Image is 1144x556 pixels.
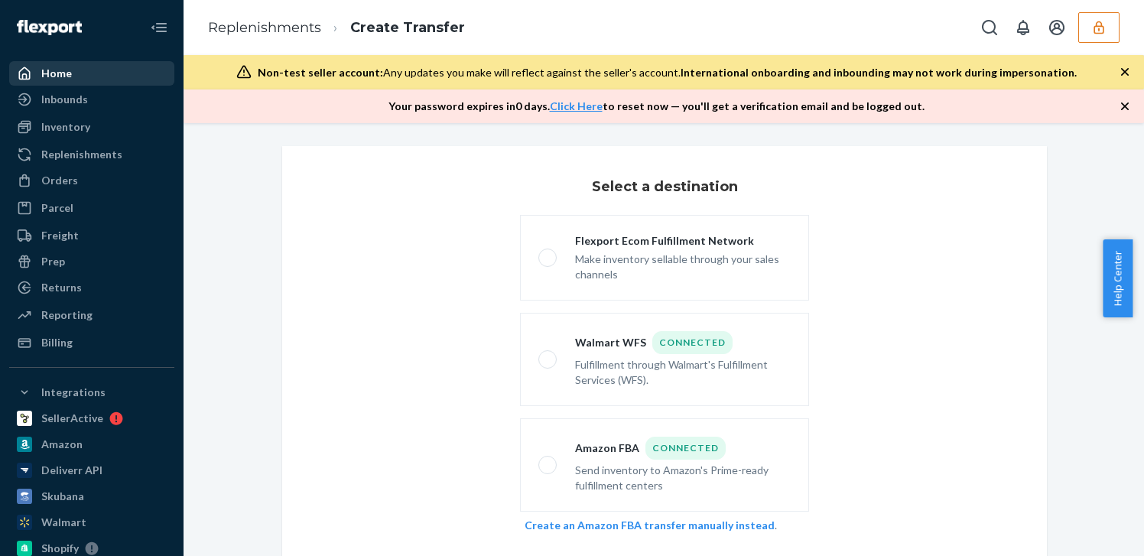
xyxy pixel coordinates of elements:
[41,411,103,426] div: SellerActive
[9,196,174,220] a: Parcel
[575,331,791,354] div: Walmart WFS
[525,518,804,533] div: .
[550,99,603,112] a: Click Here
[41,228,79,243] div: Freight
[41,335,73,350] div: Billing
[9,115,174,139] a: Inventory
[41,147,122,162] div: Replenishments
[41,489,84,504] div: Skubana
[41,92,88,107] div: Inbounds
[1103,239,1133,317] button: Help Center
[41,280,82,295] div: Returns
[41,254,65,269] div: Prep
[9,406,174,431] a: SellerActive
[575,460,791,493] div: Send inventory to Amazon's Prime-ready fulfillment centers
[388,99,925,114] p: Your password expires in 0 days . to reset now — you'll get a verification email and be logged out.
[196,5,477,50] ol: breadcrumbs
[9,380,174,405] button: Integrations
[9,275,174,300] a: Returns
[208,19,321,36] a: Replenishments
[9,61,174,86] a: Home
[645,437,726,460] div: Connected
[575,437,791,460] div: Amazon FBA
[41,66,72,81] div: Home
[350,19,465,36] a: Create Transfer
[17,20,82,35] img: Flexport logo
[41,119,90,135] div: Inventory
[258,66,383,79] span: Non-test seller account:
[9,223,174,248] a: Freight
[9,168,174,193] a: Orders
[575,249,791,282] div: Make inventory sellable through your sales channels
[9,510,174,535] a: Walmart
[592,177,738,197] h3: Select a destination
[41,515,86,530] div: Walmart
[9,484,174,509] a: Skubana
[9,432,174,457] a: Amazon
[41,437,83,452] div: Amazon
[36,11,67,24] span: Chat
[41,463,102,478] div: Deliverr API
[974,12,1005,43] button: Open Search Box
[41,173,78,188] div: Orders
[575,233,791,249] div: Flexport Ecom Fulfillment Network
[258,65,1077,80] div: Any updates you make will reflect against the seller's account.
[1042,12,1072,43] button: Open account menu
[9,249,174,274] a: Prep
[9,87,174,112] a: Inbounds
[9,142,174,167] a: Replenishments
[9,458,174,483] a: Deliverr API
[575,354,791,388] div: Fulfillment through Walmart's Fulfillment Services (WFS).
[41,541,79,556] div: Shopify
[41,385,106,400] div: Integrations
[652,331,733,354] div: Connected
[1008,12,1038,43] button: Open notifications
[9,330,174,355] a: Billing
[41,307,93,323] div: Reporting
[144,12,174,43] button: Close Navigation
[41,200,73,216] div: Parcel
[9,303,174,327] a: Reporting
[681,66,1077,79] span: International onboarding and inbounding may not work during impersonation.
[525,519,775,532] a: Create an Amazon FBA transfer manually instead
